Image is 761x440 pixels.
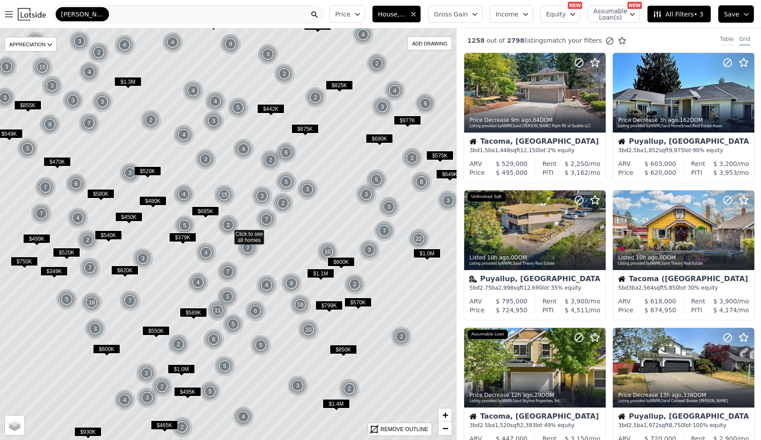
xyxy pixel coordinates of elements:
[378,196,400,218] img: g1.png
[565,169,588,176] span: $ 3,162
[618,275,749,284] div: Tacoma ([GEOGRAPHIC_DATA])
[31,203,53,224] img: g1.png
[305,87,327,108] img: g1.png
[647,5,711,23] button: All Filters• 3
[87,189,114,202] div: $580K
[114,77,142,90] div: $1.3M
[660,117,678,123] time: 2025-09-28 13:51
[496,307,527,314] span: $ 724,950
[317,241,338,262] div: 10
[705,159,749,168] div: /mo
[23,234,50,243] span: $499K
[114,34,136,56] img: g1.png
[366,169,387,190] div: 5
[79,61,100,83] div: 4
[434,10,468,19] span: Gross Gain
[470,275,600,284] div: Puyallup, [GEOGRAPHIC_DATA]
[187,272,209,293] div: 4
[644,169,676,176] span: $ 620,000
[79,257,101,279] img: g1.png
[618,254,750,261] div: Listed , 0 DOM
[411,171,432,193] div: 8
[554,168,600,177] div: /mo
[139,196,166,209] div: $480K
[470,254,601,261] div: Listed , 0 DOM
[81,292,103,313] img: g1.png
[81,292,102,313] div: 18
[256,274,278,296] img: g1.png
[79,61,101,83] img: g1.png
[207,300,229,321] img: g1.png
[217,261,239,283] img: g1.png
[140,109,162,131] div: 2
[408,228,430,250] img: g1.png
[195,242,217,263] div: 4
[470,159,482,168] div: ARV
[366,169,388,190] img: g1.png
[490,5,533,23] button: Income
[470,138,477,145] img: House
[691,168,702,177] div: PITI
[378,10,406,19] span: House, Multifamily
[169,233,196,242] span: $379K
[470,138,600,147] div: Tacoma, [GEOGRAPHIC_DATA]
[40,266,68,279] div: $349K
[134,166,161,176] span: $520K
[557,297,600,306] div: /mo
[372,96,393,117] div: 3
[275,142,297,163] img: g1.png
[39,114,61,135] div: 8
[436,170,463,182] div: $649K
[344,298,372,311] div: $570K
[203,110,224,132] div: 3
[329,5,365,23] button: Price
[691,159,705,168] div: Rent
[401,147,423,169] div: 2
[180,308,207,321] div: $589K
[78,113,100,134] img: g1.png
[356,184,377,205] img: g1.png
[520,147,539,153] span: 12,150
[275,142,297,163] div: 6
[192,206,219,219] div: $685K
[139,196,166,206] span: $480K
[217,286,239,307] img: g1.png
[173,184,194,205] div: 4
[95,230,122,243] div: $540K
[256,209,278,230] img: g1.png
[203,110,225,132] img: g1.png
[56,289,77,310] div: 5
[557,159,600,168] div: /mo
[702,306,749,315] div: /mo
[111,266,138,279] div: $820K
[335,10,350,19] span: Price
[173,184,195,205] img: g1.png
[251,186,273,207] div: 3
[132,248,154,269] div: 3
[618,306,633,315] div: Price
[374,220,395,242] div: 7
[542,168,554,177] div: PITI
[69,31,90,52] div: 3
[257,44,279,65] img: g1.png
[119,290,141,311] img: g1.png
[653,10,703,19] span: All Filters • 3
[69,31,91,52] img: g1.png
[77,230,99,251] img: g1.png
[437,190,459,211] img: g1.png
[297,179,319,200] img: g1.png
[498,285,514,291] span: 2,998
[114,34,135,56] div: 4
[317,241,339,262] img: g1.png
[618,261,750,266] div: Listing provided by NWMLS and Theory Real Estate
[618,159,631,168] div: ARV
[436,170,463,179] span: $649K
[275,171,297,193] div: 5
[305,87,326,108] div: 2
[237,237,259,258] div: 7
[237,237,259,258] img: g1.png
[25,32,46,53] div: 2
[17,138,39,159] img: g1.png
[366,53,388,74] img: g1.png
[53,248,80,261] div: $520K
